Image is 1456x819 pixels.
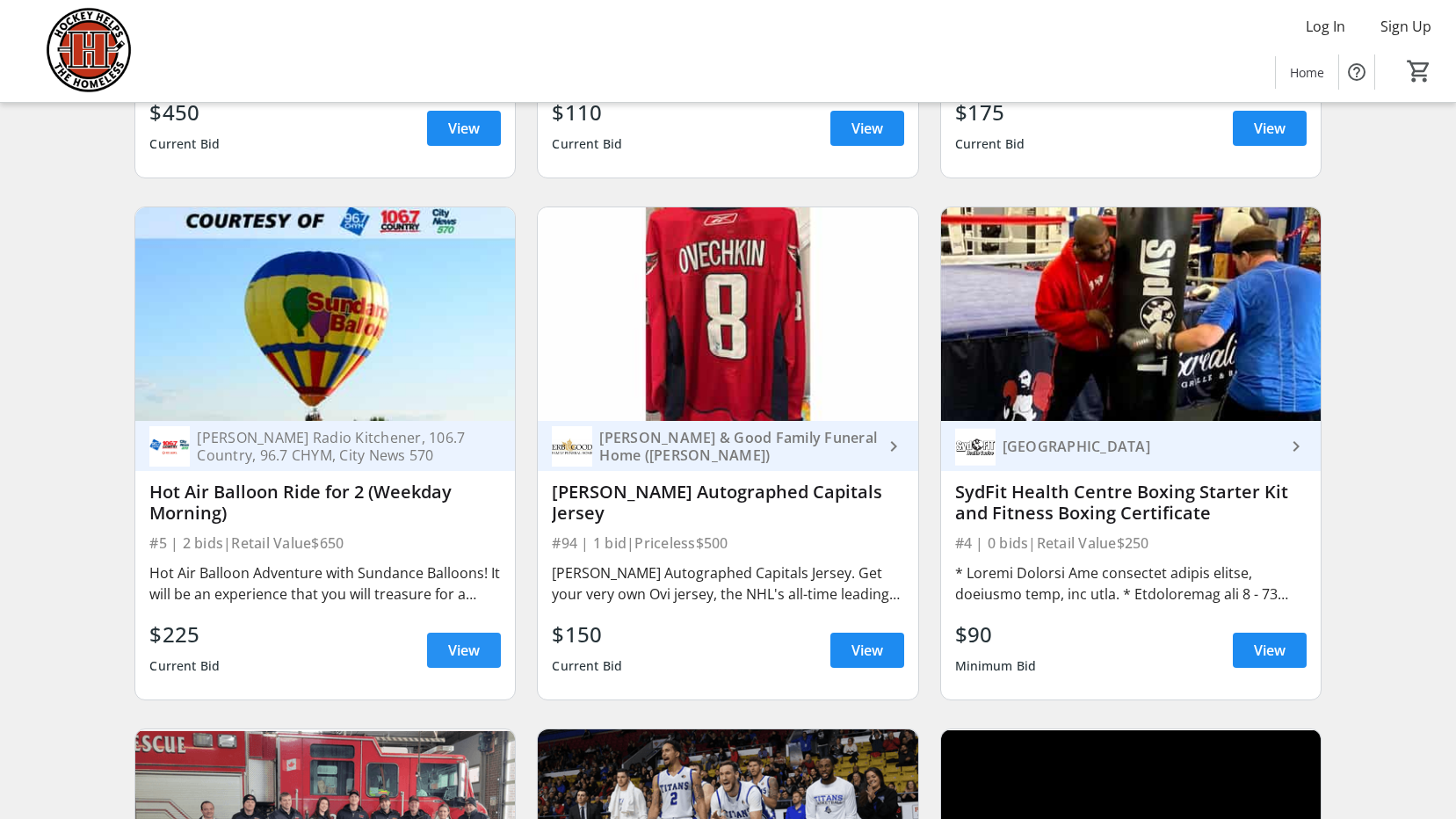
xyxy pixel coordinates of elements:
[448,118,480,139] span: View
[941,207,1321,421] img: SydFit Health Centre Boxing Starter Kit and Fitness Boxing Certificate
[552,650,622,682] div: Current Bid
[830,111,904,146] a: View
[955,426,996,467] img: SydFit Health Centre
[448,640,480,661] span: View
[149,619,220,650] div: $225
[1339,54,1374,90] button: Help
[552,619,622,650] div: $150
[955,650,1037,682] div: Minimum Bid
[1290,63,1324,82] span: Home
[427,111,501,146] a: View
[955,562,1307,605] div: * Loremi Dolorsi Ame consectet adipis elitse, doeiusmo temp, inc utla. * Etdoloremag ali 8 - 73 e...
[955,531,1307,555] div: #4 | 0 bids | Retail Value $250
[552,128,622,160] div: Current Bid
[190,429,480,464] div: [PERSON_NAME] Radio Kitchener, 106.7 Country, 96.7 CHYM, City News 570
[830,633,904,668] a: View
[955,97,1025,128] div: $175
[1366,12,1445,40] button: Sign Up
[1254,640,1286,661] span: View
[552,426,592,467] img: Erb & Good Family Funeral Home (Mark Erb)
[149,482,501,524] div: Hot Air Balloon Ride for 2 (Weekday Morning)
[149,97,220,128] div: $450
[851,118,883,139] span: View
[149,531,501,555] div: #5 | 2 bids | Retail Value $650
[552,531,903,555] div: #94 | 1 bid | Priceless $500
[149,650,220,682] div: Current Bid
[592,429,882,464] div: [PERSON_NAME] & Good Family Funeral Home ([PERSON_NAME])
[1276,56,1338,89] a: Home
[1306,16,1345,37] span: Log In
[1403,55,1435,87] button: Cart
[538,207,917,421] img: Alexander Ovechkin Autographed Capitals Jersey
[135,207,515,421] img: Hot Air Balloon Ride for 2 (Weekday Morning)
[149,562,501,605] div: Hot Air Balloon Adventure with Sundance Balloons! It will be an experience that you will treasure...
[955,128,1025,160] div: Current Bid
[1292,12,1359,40] button: Log In
[149,426,190,467] img: Rogers Radio Kitchener, 106.7 Country, 96.7 CHYM, City News 570
[955,482,1307,524] div: SydFit Health Centre Boxing Starter Kit and Fitness Boxing Certificate
[1254,118,1286,139] span: View
[552,482,903,524] div: [PERSON_NAME] Autographed Capitals Jersey
[941,421,1321,471] a: SydFit Health Centre[GEOGRAPHIC_DATA]
[427,633,501,668] a: View
[1286,436,1307,457] mat-icon: keyboard_arrow_right
[955,619,1037,650] div: $90
[851,640,883,661] span: View
[552,562,903,605] div: [PERSON_NAME] Autographed Capitals Jersey. Get your very own Ovi jersey, the NHL's all-time leadi...
[883,436,904,457] mat-icon: keyboard_arrow_right
[11,7,167,95] img: Hockey Helps the Homeless's Logo
[1233,633,1307,668] a: View
[1233,111,1307,146] a: View
[552,97,622,128] div: $110
[1380,16,1431,37] span: Sign Up
[538,421,917,471] a: Erb & Good Family Funeral Home (Mark Erb)[PERSON_NAME] & Good Family Funeral Home ([PERSON_NAME])
[996,438,1286,455] div: [GEOGRAPHIC_DATA]
[149,128,220,160] div: Current Bid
